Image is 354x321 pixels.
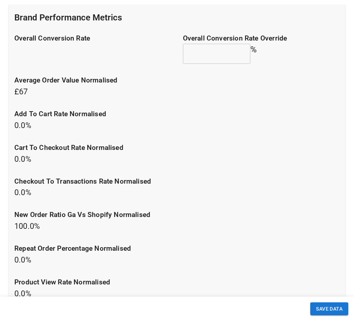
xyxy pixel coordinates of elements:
p: 0.0 % [14,277,340,299]
p: checkout to transactions rate normalised [14,176,340,187]
p: Overall conversion rate override [183,33,340,44]
h5: Brand Performance Metrics [14,12,122,23]
p: average order value normalised [14,75,340,86]
p: 0.0 % [14,143,340,165]
p: add to cart rate normalised [14,109,340,119]
p: 0.0 % [14,244,340,266]
p: cart to checkout rate normalised [14,143,340,153]
button: SAVE DATA [310,302,348,316]
p: 100.0 % [14,210,340,232]
p: product view rate normalised [14,277,340,288]
div: Brand Performance Metrics [9,5,345,30]
p: new order ratio ga vs shopify normalised [14,210,340,220]
p: 0.0 % [14,176,340,199]
p: 0.0 % [14,109,340,131]
p: repeat order percentage normalised [14,244,340,254]
p: £67 [14,75,340,98]
h5: % [183,33,340,64]
p: Overall conversion rate [14,33,171,44]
